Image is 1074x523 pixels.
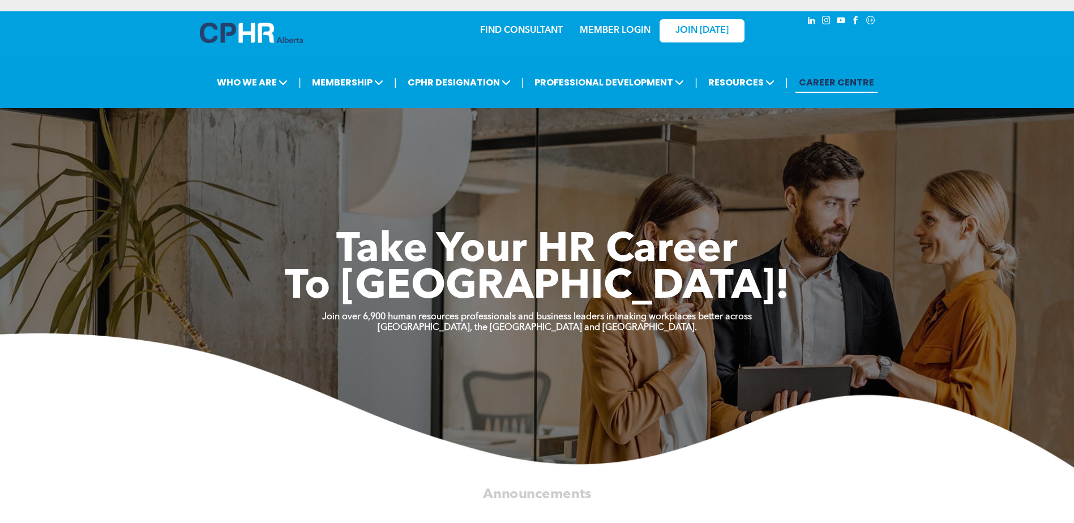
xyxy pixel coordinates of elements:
span: CPHR DESIGNATION [404,72,514,93]
li: | [521,71,524,94]
img: A blue and white logo for cp alberta [200,23,303,43]
a: Social network [865,14,877,29]
li: | [695,71,698,94]
a: facebook [850,14,862,29]
a: linkedin [806,14,818,29]
a: FIND CONSULTANT [480,26,563,35]
span: To [GEOGRAPHIC_DATA]! [285,267,790,308]
li: | [298,71,301,94]
li: | [785,71,788,94]
strong: Join over 6,900 human resources professionals and business leaders in making workplaces better ac... [322,312,752,321]
span: JOIN [DATE] [675,25,729,36]
span: RESOURCES [705,72,778,93]
span: Take Your HR Career [336,230,738,271]
li: | [394,71,397,94]
span: WHO WE ARE [213,72,291,93]
a: youtube [835,14,848,29]
a: CAREER CENTRE [795,72,878,93]
a: JOIN [DATE] [660,19,744,42]
strong: [GEOGRAPHIC_DATA], the [GEOGRAPHIC_DATA] and [GEOGRAPHIC_DATA]. [378,323,697,332]
a: instagram [820,14,833,29]
a: MEMBER LOGIN [580,26,651,35]
span: Announcements [483,487,591,501]
span: PROFESSIONAL DEVELOPMENT [531,72,687,93]
span: MEMBERSHIP [309,72,387,93]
